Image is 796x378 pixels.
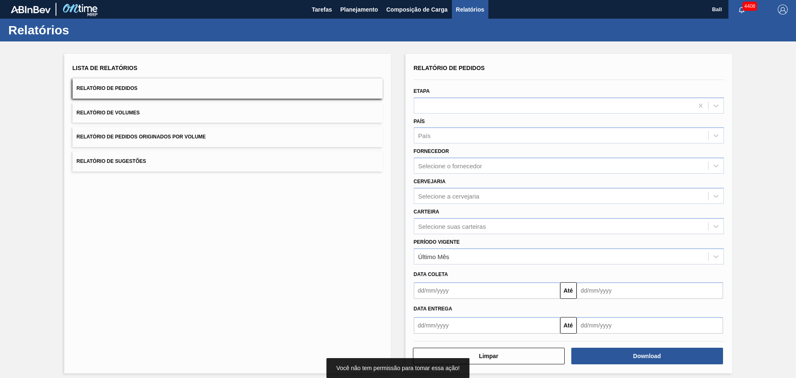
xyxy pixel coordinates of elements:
[73,127,383,147] button: Relatório de Pedidos Originados por Volume
[577,317,723,334] input: dd/mm/yyyy
[414,282,560,299] input: dd/mm/yyyy
[418,253,449,260] div: Último Mês
[340,5,378,15] span: Planejamento
[577,282,723,299] input: dd/mm/yyyy
[73,151,383,172] button: Relatório de Sugestões
[312,5,332,15] span: Tarefas
[77,158,146,164] span: Relatório de Sugestões
[571,348,723,364] button: Download
[418,132,431,139] div: País
[414,65,485,71] span: Relatório de Pedidos
[778,5,788,15] img: Logout
[414,88,430,94] label: Etapa
[386,5,448,15] span: Composição de Carga
[414,317,560,334] input: dd/mm/yyyy
[73,78,383,99] button: Relatório de Pedidos
[418,162,482,170] div: Selecione o fornecedor
[414,179,446,184] label: Cervejaria
[8,25,155,35] h1: Relatórios
[418,223,486,230] div: Selecione suas carteiras
[414,271,448,277] span: Data coleta
[73,103,383,123] button: Relatório de Volumes
[414,306,452,312] span: Data entrega
[414,209,439,215] label: Carteira
[414,119,425,124] label: País
[77,85,138,91] span: Relatório de Pedidos
[743,2,757,11] span: 4408
[77,134,206,140] span: Relatório de Pedidos Originados por Volume
[73,65,138,71] span: Lista de Relatórios
[418,192,480,199] div: Selecione a cervejaria
[77,110,140,116] span: Relatório de Volumes
[336,365,459,371] span: Você não tem permissão para tomar essa ação!
[456,5,484,15] span: Relatórios
[560,317,577,334] button: Até
[728,4,755,15] button: Notificações
[413,348,565,364] button: Limpar
[11,6,51,13] img: TNhmsLtSVTkK8tSr43FrP2fwEKptu5GPRR3wAAAABJRU5ErkJggg==
[414,239,460,245] label: Período Vigente
[560,282,577,299] button: Até
[414,148,449,154] label: Fornecedor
